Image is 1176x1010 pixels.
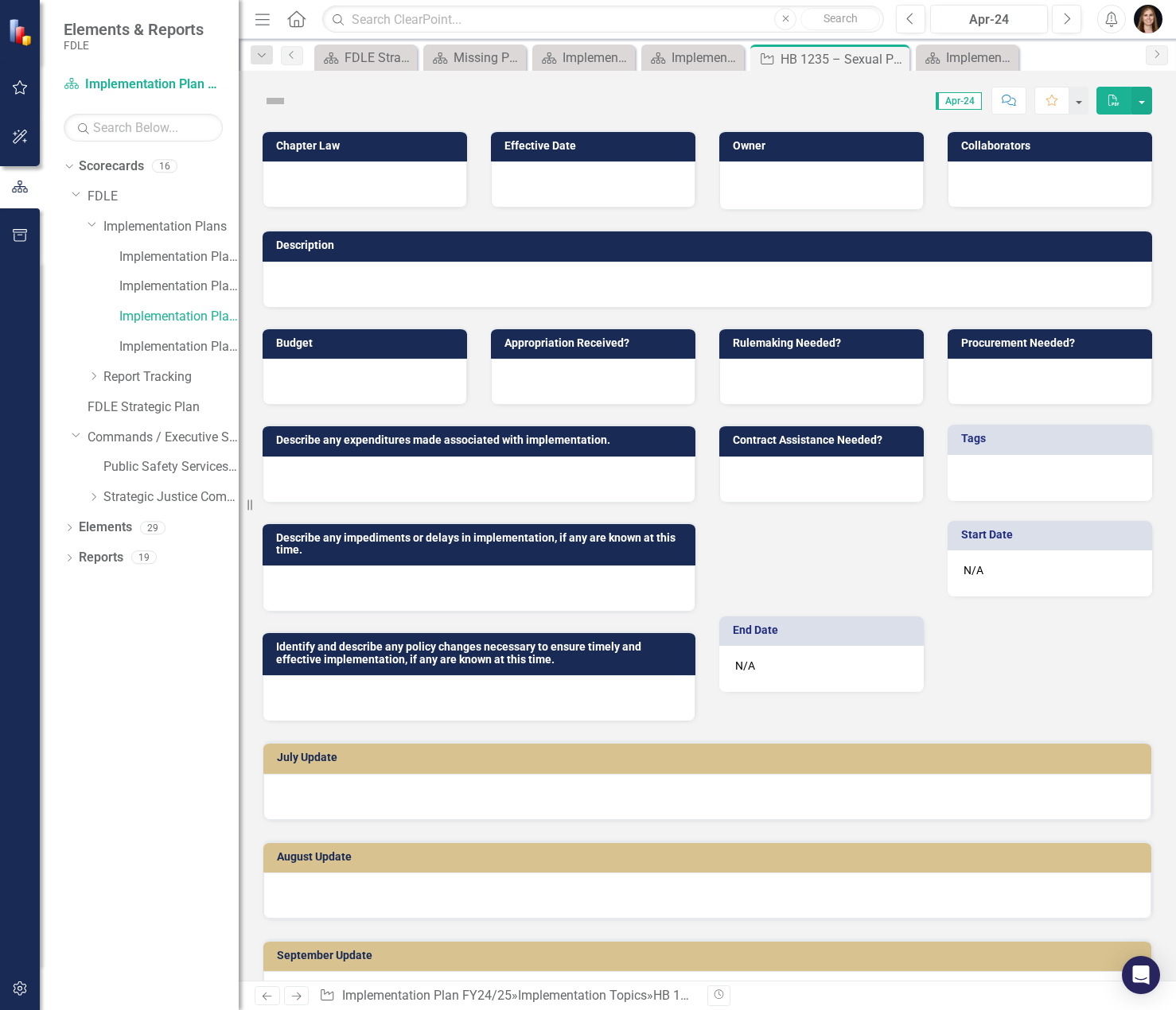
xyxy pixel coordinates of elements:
div: Apr-24 [936,10,1042,29]
button: Apr-24 [930,5,1048,33]
a: Implementation Plan FY22/23 [119,248,239,266]
a: Commands / Executive Support Branch [88,429,239,447]
h3: Chapter Law [276,140,459,152]
img: Not Defined [263,88,288,114]
a: Implementation Plan FY24/25 [645,48,740,68]
h3: End Date [733,624,916,636]
h3: Collaborators [961,140,1144,152]
div: 29 [140,521,165,534]
a: Public Safety Services Command [103,458,239,476]
div: Implementation Plan FY23/24 [946,48,1014,68]
a: Implementation Plan FY25/26 [536,48,631,68]
h3: Effective Date [504,140,687,152]
h3: Description [276,239,1144,251]
div: N/A [719,646,924,692]
h3: Budget [276,337,459,349]
a: Implementation Plan FY24/25 [64,76,223,94]
input: Search Below... [64,114,223,142]
div: Missing Persons & Offender Enforcement Landing Page [454,48,522,68]
h3: Contract Assistance Needed? [733,434,916,446]
h3: Tags [961,433,1144,445]
a: Implementation Plans [103,218,239,236]
h3: Describe any expenditures made associated with implementation. [276,434,687,446]
h3: July Update [277,752,1143,763]
h3: August Update [277,851,1143,863]
a: Report Tracking [103,368,239,387]
a: Elements [79,519,132,537]
span: Elements & Reports [64,20,204,39]
a: Implementation Plan FY23/24 [920,48,1014,68]
span: Search [824,12,858,25]
small: FDLE [64,39,204,52]
h3: Appropriation Received? [504,337,687,349]
h3: Procurement Needed? [961,337,1144,349]
a: Implementation Plan FY23/24 [119,278,239,296]
a: Implementation Topics [518,988,647,1003]
a: Scorecards [79,157,144,176]
img: ClearPoint Strategy [8,17,36,45]
a: Implementation Plan FY24/25 [342,988,512,1003]
input: Search ClearPoint... [322,6,884,33]
div: 16 [152,160,177,173]
h3: September Update [277,950,1143,961]
a: Implementation Plan FY24/25 [119,308,239,326]
a: FDLE Strategic Plan [88,398,239,417]
h3: Start Date [961,529,1144,541]
div: Open Intercom Messenger [1122,956,1160,994]
h3: Owner [733,140,916,152]
div: HB 1235 – Sexual Predators and Sexual Offenders [781,49,905,69]
img: Heather Faulkner [1134,5,1162,33]
div: N/A [948,550,1152,596]
div: HB 1235 – Sexual Predators and Sexual Offenders [653,988,937,1003]
div: Implementation Plan FY25/26 [563,48,631,68]
a: Implementation Plan FY25/26 [119,338,239,356]
div: Implementation Plan FY24/25 [672,48,740,68]
div: 19 [131,551,157,565]
div: FDLE Strategic Plan [345,48,413,68]
a: Missing Persons & Offender Enforcement Landing Page [427,48,522,68]
h3: Rulemaking Needed? [733,337,916,349]
h3: Identify and describe any policy changes necessary to ensure timely and effective implementation,... [276,641,687,666]
h3: Describe any impediments or delays in implementation, if any are known at this time. [276,532,687,557]
span: Apr-24 [936,92,982,110]
a: Strategic Justice Command [103,488,239,507]
a: Reports [79,549,123,567]
a: FDLE Strategic Plan [318,48,413,68]
button: Search [800,8,880,30]
div: » » [319,987,695,1005]
a: FDLE [88,188,239,206]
